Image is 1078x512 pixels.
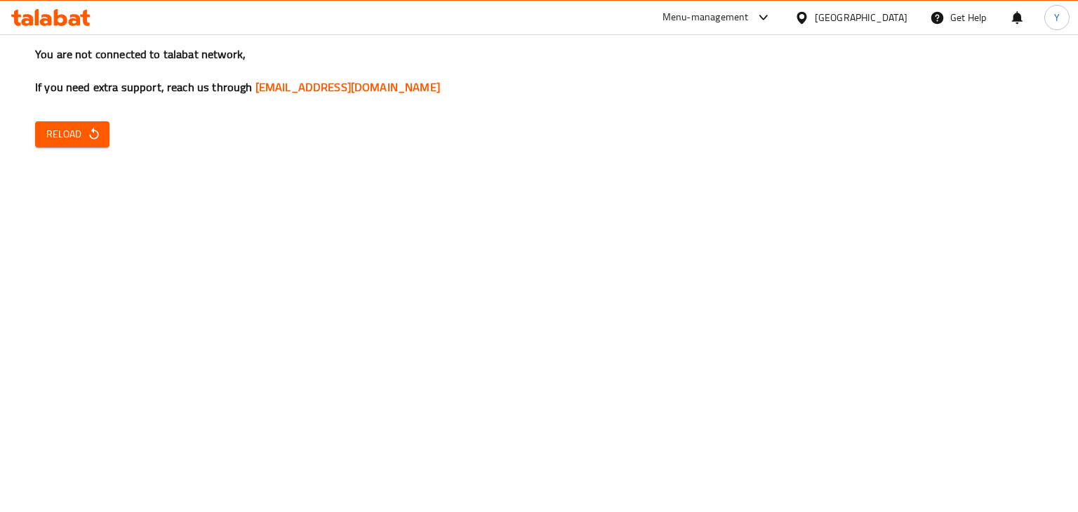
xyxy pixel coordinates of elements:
a: [EMAIL_ADDRESS][DOMAIN_NAME] [255,76,440,97]
div: [GEOGRAPHIC_DATA] [815,10,907,25]
span: Reload [46,126,98,143]
button: Reload [35,121,109,147]
div: Menu-management [663,9,749,26]
span: Y [1054,10,1060,25]
h3: You are not connected to talabat network, If you need extra support, reach us through [35,46,1043,95]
